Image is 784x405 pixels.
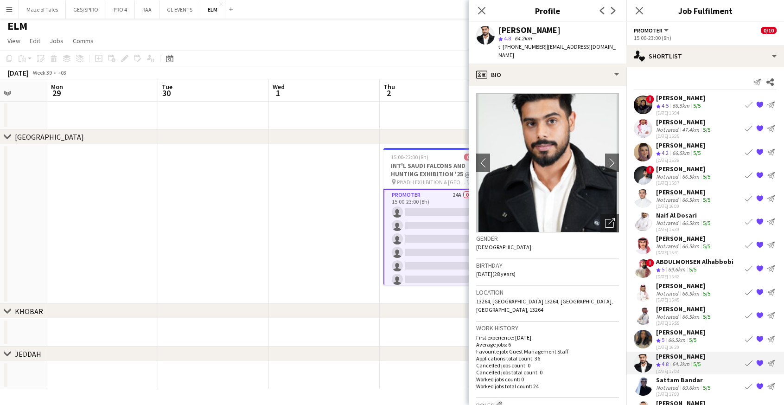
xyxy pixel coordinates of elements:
h3: Job Fulfilment [626,5,784,17]
span: 4.8 [504,35,511,42]
div: [DATE] 15:39 [656,226,712,232]
div: [DATE] 15:34 [656,110,705,116]
span: Tue [162,83,172,91]
span: t. [PHONE_NUMBER] [498,43,547,50]
a: Edit [26,35,44,47]
h3: INT'L SAUDI FALCONS AND HUNTING EXHIBITION '25 @ [GEOGRAPHIC_DATA] - [GEOGRAPHIC_DATA] [383,161,487,178]
div: 15:00-23:00 (8h) [634,34,777,41]
app-skills-label: 5/5 [703,290,710,297]
span: RIYADH EXHIBITION & [GEOGRAPHIC_DATA] - [GEOGRAPHIC_DATA] [397,179,466,186]
div: [PERSON_NAME] [656,234,712,243]
div: [DATE] 15:42 [656,274,733,280]
div: Bio [469,64,626,86]
img: Crew avatar or photo [476,93,619,232]
button: ELM [200,0,225,19]
span: 30 [160,88,172,98]
app-skills-label: 5/5 [693,102,701,109]
button: GES/SPIRO [66,0,106,19]
div: [DATE] 17:03 [656,368,705,374]
app-skills-label: 5/5 [703,173,710,180]
div: 66.5km [680,290,701,297]
div: [DATE] 15:55 [656,320,712,326]
app-skills-label: 5/5 [703,313,710,320]
div: [DATE] 15:37 [656,180,712,186]
div: 66.5km [680,243,701,250]
app-skills-label: 5/5 [689,336,696,343]
p: First experience: [DATE] [476,334,619,341]
span: Thu [383,83,395,91]
span: 29 [50,88,63,98]
h3: Birthday [476,261,619,270]
app-skills-label: 5/5 [689,266,696,273]
app-job-card: 15:00-23:00 (8h)0/10INT'L SAUDI FALCONS AND HUNTING EXHIBITION '25 @ [GEOGRAPHIC_DATA] - [GEOGRAP... [383,148,487,285]
div: [PERSON_NAME] [656,305,712,313]
div: 47.4km [680,126,701,133]
div: [PERSON_NAME] [498,26,561,34]
div: 66.5km [670,102,691,110]
span: Comms [73,37,94,45]
span: Mon [51,83,63,91]
div: Open photos pop-in [600,214,619,232]
span: ! [646,95,654,103]
div: [DATE] 15:35 [656,133,712,139]
div: [PERSON_NAME] [656,94,705,102]
div: Naif Al Dosari [656,211,712,219]
button: PRO 4 [106,0,135,19]
div: 66.5km [680,196,701,203]
app-skills-label: 5/5 [703,126,710,133]
div: 66.5km [680,219,701,226]
span: Jobs [50,37,64,45]
app-skills-label: 5/5 [703,196,710,203]
app-skills-label: 5/5 [693,149,701,156]
app-skills-label: 5/5 [703,384,710,391]
div: Not rated [656,126,680,133]
div: [PERSON_NAME] [656,141,705,149]
a: View [4,35,24,47]
p: Average jobs: 6 [476,341,619,348]
div: [PERSON_NAME] [656,352,705,360]
div: ABDULMOHSEN Alhabbobi [656,257,733,266]
div: 66.5km [666,336,687,344]
a: Comms [69,35,97,47]
span: 1 [271,88,285,98]
span: 5 [662,266,664,273]
span: | [EMAIL_ADDRESS][DOMAIN_NAME] [498,43,616,58]
div: 69.6km [680,384,701,391]
div: [PERSON_NAME] [656,188,712,196]
span: [DEMOGRAPHIC_DATA] [476,244,531,251]
span: 15:00-23:00 (8h) [391,154,428,161]
button: RAA [135,0,159,19]
div: Not rated [656,243,680,250]
span: 13264, [GEOGRAPHIC_DATA] 13264, [GEOGRAPHIC_DATA], [GEOGRAPHIC_DATA], 13264 [476,298,613,313]
p: Worked jobs total count: 24 [476,383,619,390]
h3: Location [476,288,619,296]
div: [DATE] 16:30 [656,344,705,350]
span: 5 [662,336,664,343]
div: [PERSON_NAME] [656,328,705,336]
p: Applications total count: 36 [476,355,619,362]
span: View [7,37,20,45]
div: Not rated [656,219,680,226]
app-skills-label: 5/5 [703,219,710,226]
div: +03 [57,69,66,76]
span: [DATE] (28 years) [476,270,516,277]
div: JEDDAH [15,349,41,359]
button: GL EVENTS [159,0,200,19]
div: [DATE] 15:41 [656,250,712,256]
div: [DATE] 15:45 [656,297,712,303]
h3: Gender [476,234,619,243]
span: 1 Role [466,179,480,186]
h1: ELM [7,19,27,33]
app-skills-label: 5/5 [693,360,701,367]
p: Cancelled jobs count: 0 [476,362,619,369]
div: 69.6km [666,266,687,274]
div: Sattam Bandar [656,376,712,384]
app-skills-label: 5/5 [703,243,710,250]
div: [PERSON_NAME] [656,282,712,290]
button: Maze of Tales [19,0,66,19]
span: Wed [273,83,285,91]
div: Not rated [656,290,680,297]
span: Edit [30,37,40,45]
h3: Work history [476,324,619,332]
